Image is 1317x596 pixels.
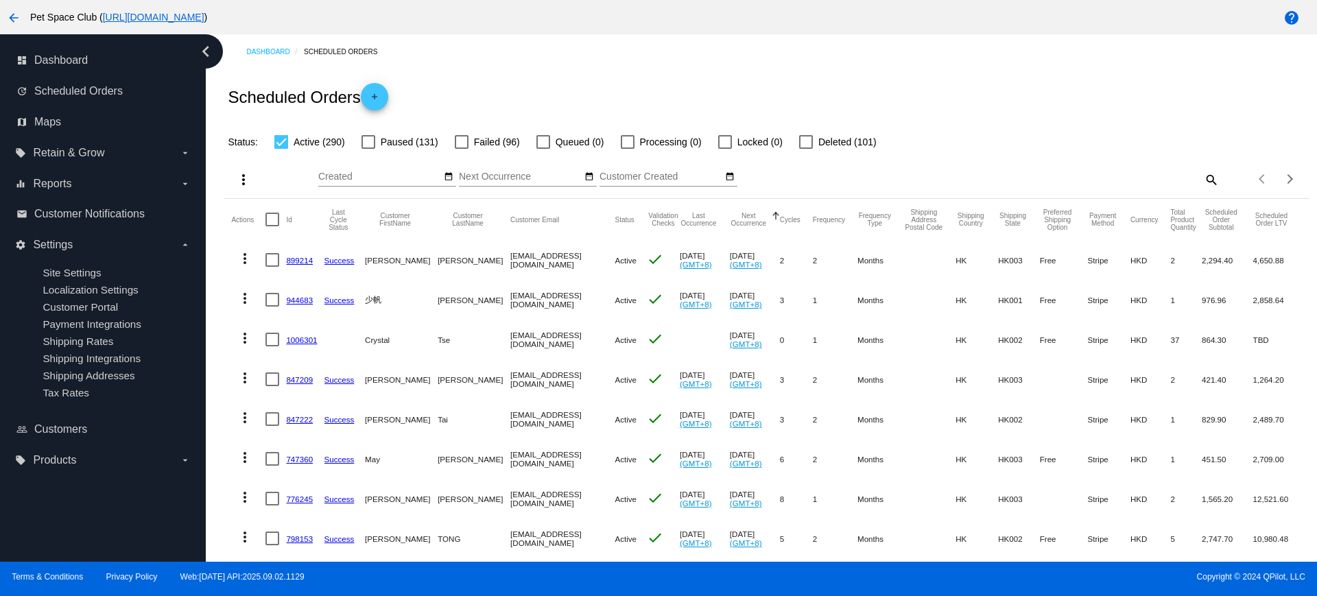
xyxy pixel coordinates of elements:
[956,518,998,558] mat-cell: HK
[1277,165,1304,193] button: Next page
[680,538,712,547] a: (GMT+8)
[956,212,986,227] button: Change sorting for ShippingCountry
[365,240,438,280] mat-cell: [PERSON_NAME]
[438,240,510,280] mat-cell: [PERSON_NAME]
[1283,10,1300,26] mat-icon: help
[237,330,253,346] mat-icon: more_vert
[813,518,857,558] mat-cell: 2
[1130,215,1159,224] button: Change sorting for CurrencyIso
[998,359,1039,399] mat-cell: HK003
[34,423,87,436] span: Customers
[857,280,905,320] mat-cell: Months
[680,379,712,388] a: (GMT+8)
[16,424,27,435] i: people_outline
[286,215,292,224] button: Change sorting for Id
[1170,240,1202,280] mat-cell: 2
[438,399,510,439] mat-cell: Tai
[16,55,27,66] i: dashboard
[16,418,191,440] a: people_outline Customers
[737,134,783,150] span: Locked (0)
[1202,399,1253,439] mat-cell: 829.90
[15,455,26,466] i: local_offer
[730,499,762,508] a: (GMT+8)
[43,284,138,296] a: Localization Settings
[510,280,615,320] mat-cell: [EMAIL_ADDRESS][DOMAIN_NAME]
[106,572,158,582] a: Privacy Policy
[438,212,498,227] button: Change sorting for CustomerLastName
[12,572,83,582] a: Terms & Conditions
[438,320,510,359] mat-cell: Tse
[324,208,353,231] button: Change sorting for LastProcessingCycleId
[615,534,637,543] span: Active
[857,320,905,359] mat-cell: Months
[15,147,26,158] i: local_offer
[1040,280,1088,320] mat-cell: Free
[237,290,253,307] mat-icon: more_vert
[1040,320,1088,359] mat-cell: Free
[813,479,857,518] mat-cell: 1
[730,240,780,280] mat-cell: [DATE]
[998,439,1039,479] mat-cell: HK003
[43,267,101,278] a: Site Settings
[365,479,438,518] mat-cell: [PERSON_NAME]
[857,479,905,518] mat-cell: Months
[1087,320,1130,359] mat-cell: Stripe
[1087,518,1130,558] mat-cell: Stripe
[1170,359,1202,399] mat-cell: 2
[680,300,712,309] a: (GMT+8)
[1253,399,1303,439] mat-cell: 2,489.70
[680,280,730,320] mat-cell: [DATE]
[438,479,510,518] mat-cell: [PERSON_NAME]
[1040,208,1076,231] button: Change sorting for PreferredShippingOption
[286,534,313,543] a: 798153
[615,256,637,265] span: Active
[43,301,118,313] a: Customer Portal
[647,291,663,307] mat-icon: check
[556,134,604,150] span: Queued (0)
[647,199,680,240] mat-header-cell: Validation Checks
[640,134,702,150] span: Processing (0)
[1130,240,1171,280] mat-cell: HKD
[34,85,123,97] span: Scheduled Orders
[444,171,453,182] mat-icon: date_range
[365,399,438,439] mat-cell: [PERSON_NAME]
[1170,199,1202,240] mat-header-cell: Total Product Quantity
[730,538,762,547] a: (GMT+8)
[780,280,813,320] mat-cell: 3
[43,335,113,347] span: Shipping Rates
[647,490,663,506] mat-icon: check
[33,454,76,466] span: Products
[43,318,141,330] span: Payment Integrations
[998,280,1039,320] mat-cell: HK001
[730,280,780,320] mat-cell: [DATE]
[1202,518,1253,558] mat-cell: 2,747.70
[647,331,663,347] mat-icon: check
[1130,439,1171,479] mat-cell: HKD
[1040,439,1088,479] mat-cell: Free
[286,455,313,464] a: 747360
[730,419,762,428] a: (GMT+8)
[730,459,762,468] a: (GMT+8)
[43,387,89,398] span: Tax Rates
[857,518,905,558] mat-cell: Months
[680,399,730,439] mat-cell: [DATE]
[1202,479,1253,518] mat-cell: 1,565.20
[5,10,22,26] mat-icon: arrow_back
[286,335,317,344] a: 1006301
[780,479,813,518] mat-cell: 8
[680,212,717,227] button: Change sorting for LastOccurrenceUtc
[857,240,905,280] mat-cell: Months
[438,280,510,320] mat-cell: [PERSON_NAME]
[647,251,663,267] mat-icon: check
[1170,518,1202,558] mat-cell: 5
[1170,479,1202,518] mat-cell: 2
[730,399,780,439] mat-cell: [DATE]
[365,439,438,479] mat-cell: May
[956,479,998,518] mat-cell: HK
[510,320,615,359] mat-cell: [EMAIL_ADDRESS][DOMAIN_NAME]
[365,359,438,399] mat-cell: [PERSON_NAME]
[1087,439,1130,479] mat-cell: Stripe
[998,320,1039,359] mat-cell: HK002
